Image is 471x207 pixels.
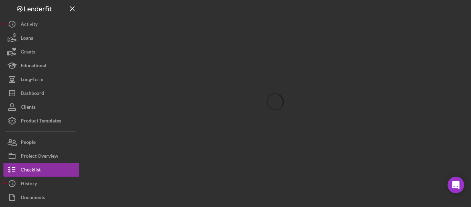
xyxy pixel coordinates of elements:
[3,149,79,163] button: Project Overview
[21,59,46,74] div: Educational
[3,59,79,72] button: Educational
[21,17,38,33] div: Activity
[21,163,41,178] div: Checklist
[3,135,79,149] button: People
[3,31,79,45] button: Loans
[21,114,61,129] div: Product Templates
[3,72,79,86] button: Long-Term
[21,100,36,116] div: Clients
[21,177,37,192] div: History
[21,86,44,102] div: Dashboard
[3,163,79,177] button: Checklist
[3,114,79,128] button: Product Templates
[3,45,79,59] button: Grants
[3,190,79,204] button: Documents
[3,100,79,114] button: Clients
[21,149,58,165] div: Project Overview
[21,135,36,151] div: People
[21,31,33,47] div: Loans
[21,190,45,206] div: Documents
[21,45,35,60] div: Grants
[448,177,464,193] div: Open Intercom Messenger
[3,177,79,190] button: History
[3,17,79,31] button: Activity
[3,86,79,100] button: Dashboard
[21,72,43,88] div: Long-Term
